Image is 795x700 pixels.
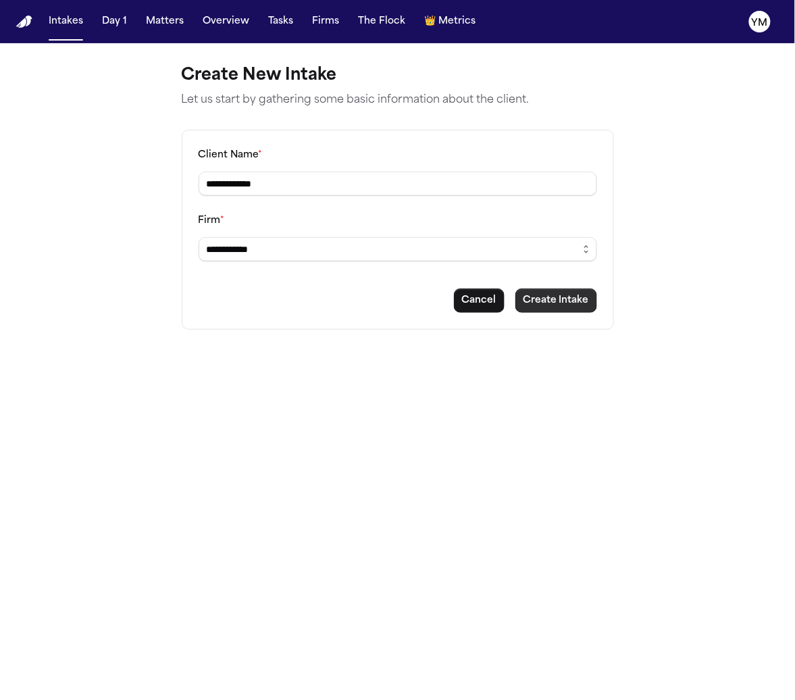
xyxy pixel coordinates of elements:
button: Create intake [515,289,597,313]
label: Client Name [199,150,263,160]
p: Let us start by gathering some basic information about the client. [182,92,614,108]
button: Overview [197,9,255,34]
input: Client name [199,172,597,196]
button: crownMetrics [419,9,481,34]
button: Matters [140,9,189,34]
label: Firm [199,216,225,226]
button: The Flock [353,9,411,34]
button: Day 1 [97,9,132,34]
img: Finch Logo [16,16,32,28]
input: Select a firm [199,237,597,261]
button: Cancel intake creation [454,289,505,313]
a: Home [16,16,32,28]
button: Tasks [263,9,299,34]
h1: Create New Intake [182,65,614,86]
button: Intakes [43,9,88,34]
button: Firms [307,9,344,34]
